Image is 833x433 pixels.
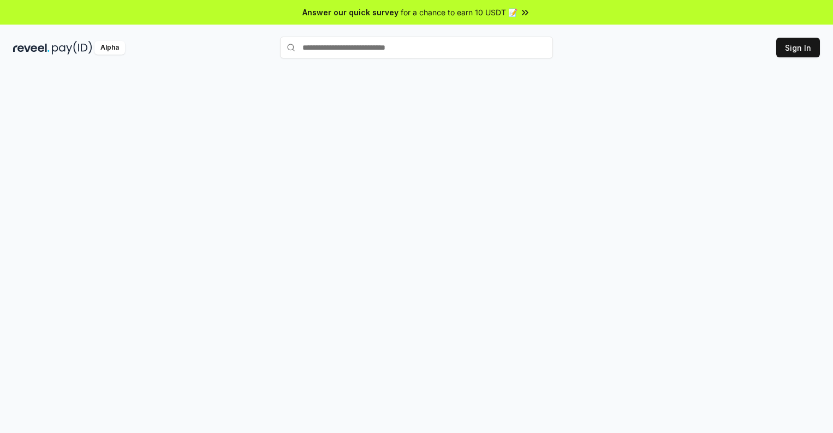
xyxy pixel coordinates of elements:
[13,41,50,55] img: reveel_dark
[401,7,517,18] span: for a chance to earn 10 USDT 📝
[52,41,92,55] img: pay_id
[94,41,125,55] div: Alpha
[302,7,398,18] span: Answer our quick survey
[776,38,820,57] button: Sign In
